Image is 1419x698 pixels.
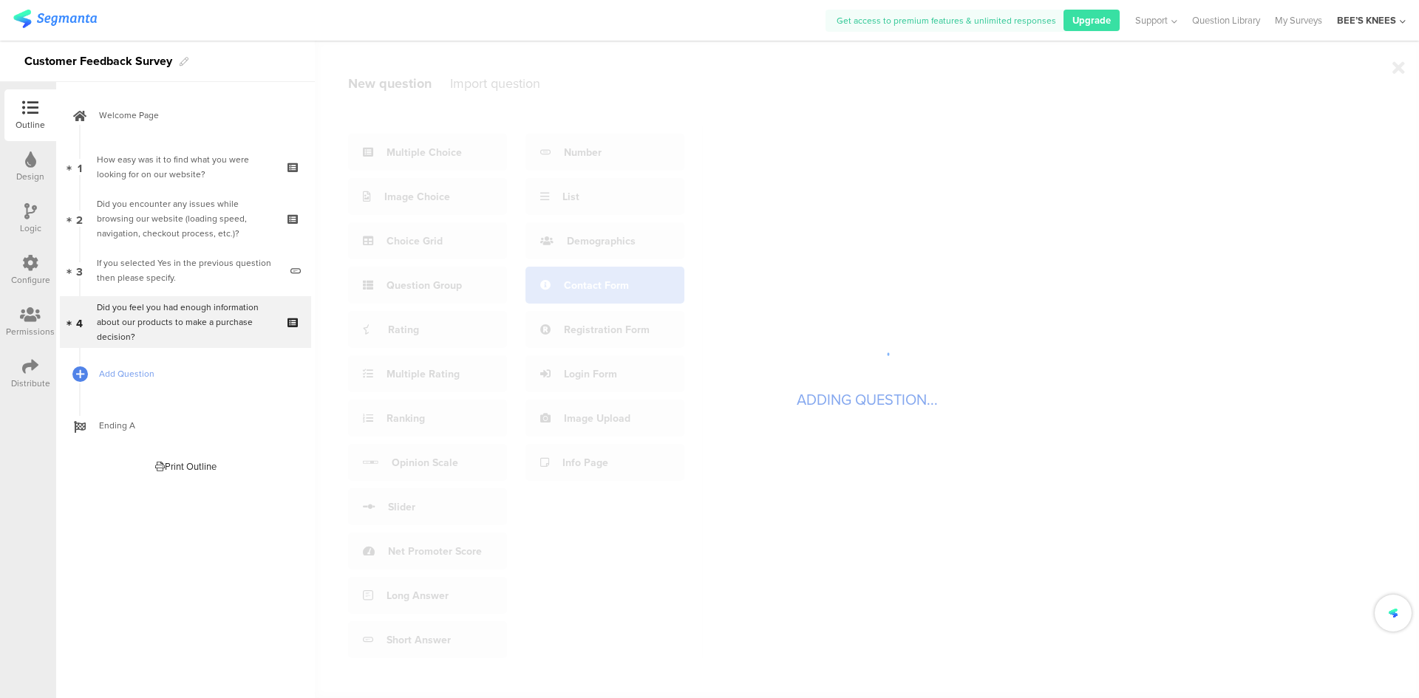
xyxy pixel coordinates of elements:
span: Get access to premium features & unlimited responses [837,14,1056,27]
div: Design [16,170,44,183]
div: BEE’S KNEES [1337,13,1396,27]
a: Ending A [60,400,311,451]
div: How easy was it to find what you were looking for on our website? [97,152,273,182]
img: segmanta logo [13,10,97,28]
div: Configure [11,273,50,287]
div: Outline [16,118,45,131]
div: Did you encounter any issues while browsing our website (loading speed, navigation, checkout proc... [97,196,273,241]
span: 4 [76,314,83,330]
a: 1 How easy was it to find what you were looking for on our website? [60,141,311,193]
span: 3 [76,262,83,278]
span: Support [1135,13,1168,27]
span: 2 [76,211,83,227]
div: Print Outline [155,459,217,473]
div: Logic [20,222,41,235]
img: segmanta-icon-final.svg [1389,608,1397,617]
span: Welcome Page [99,108,288,123]
div: ADDING QUESTION... [797,389,938,411]
div: Customer Feedback Survey [24,49,172,73]
div: If you selected Yes in the previous question then please specify. [97,256,279,285]
div: Did you feel you had enough information about our products to make a purchase decision? [97,300,273,344]
span: Add Question [99,366,288,381]
a: 3 If you selected Yes in the previous question then please specify. [60,244,311,296]
a: Welcome Page [60,89,311,141]
span: Ending A [99,418,288,433]
a: 4 Did you feel you had enough information about our products to make a purchase decision? [60,296,311,348]
div: Permissions [6,325,55,338]
span: 1 [78,159,82,175]
span: Upgrade [1072,13,1111,27]
a: 2 Did you encounter any issues while browsing our website (loading speed, navigation, checkout pr... [60,193,311,244]
div: Distribute [11,377,50,390]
